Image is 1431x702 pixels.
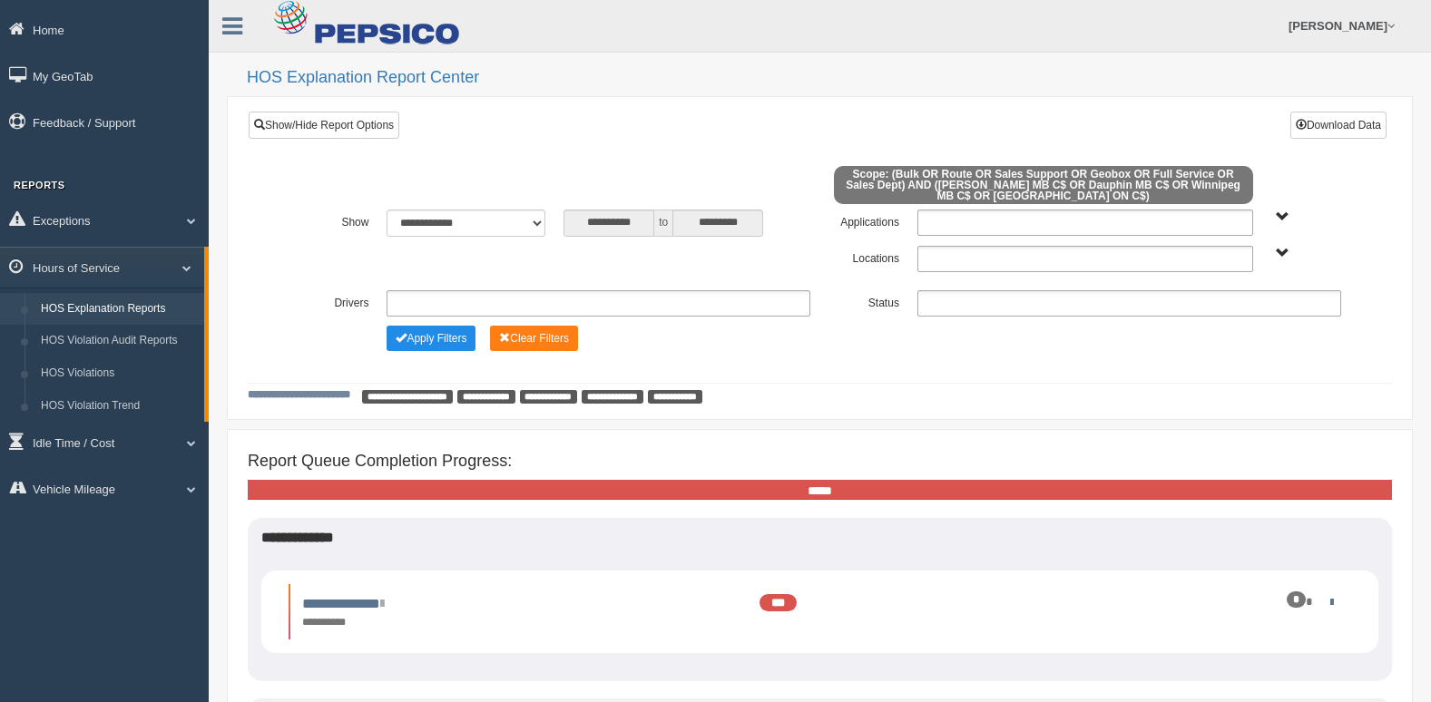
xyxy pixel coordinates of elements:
label: Applications [819,210,907,231]
label: Drivers [289,290,377,312]
a: HOS Violation Audit Reports [33,325,204,357]
label: Locations [820,246,908,268]
a: HOS Violation Trend [33,390,204,423]
label: Show [289,210,377,231]
h2: HOS Explanation Report Center [247,69,1413,87]
button: Download Data [1290,112,1387,139]
span: Scope: (Bulk OR Route OR Sales Support OR Geobox OR Full Service OR Sales Dept) AND ([PERSON_NAME... [834,166,1253,204]
h4: Report Queue Completion Progress: [248,453,1392,471]
a: HOS Explanation Reports [33,293,204,326]
a: Show/Hide Report Options [249,112,399,139]
a: HOS Violations [33,357,204,390]
label: Status [819,290,907,312]
li: Expand [289,584,1351,639]
button: Change Filter Options [490,326,578,351]
button: Change Filter Options [387,326,475,351]
span: to [654,210,672,237]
